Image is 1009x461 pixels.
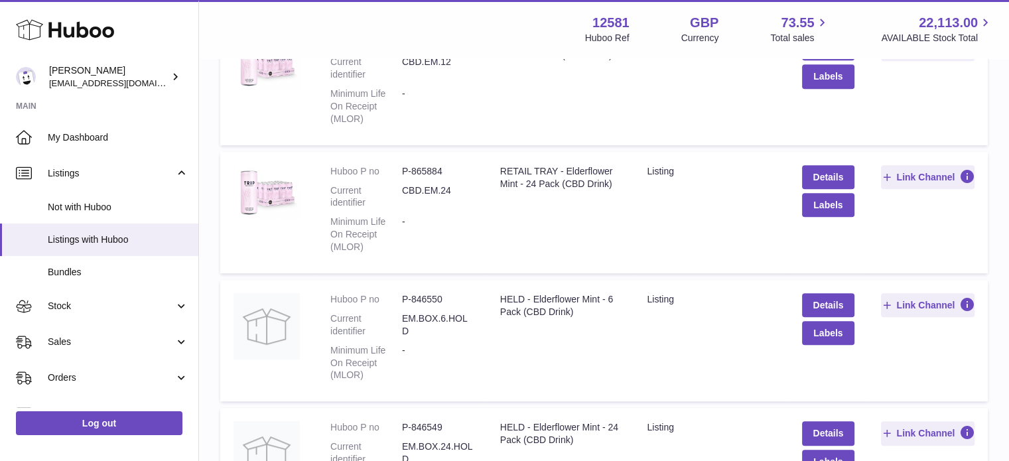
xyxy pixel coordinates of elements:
dd: CBD.EM.24 [402,184,474,210]
div: HELD - Elderflower Mint - 6 Pack (CBD Drink) [500,293,621,318]
span: Link Channel [896,299,955,311]
span: Usage [48,407,188,420]
span: Not with Huboo [48,201,188,214]
dd: - [402,88,474,125]
dt: Minimum Life On Receipt (MLOR) [330,88,402,125]
div: [PERSON_NAME] [49,64,168,90]
dt: Minimum Life On Receipt (MLOR) [330,344,402,382]
a: Details [802,165,854,189]
div: RETAIL TRAY - Elderflower Mint - 24 Pack (CBD Drink) [500,165,621,190]
span: Link Channel [896,171,955,183]
strong: 12581 [592,14,630,32]
dt: Huboo P no [330,293,402,306]
div: listing [647,165,775,178]
a: Details [802,421,854,445]
span: Orders [48,371,174,384]
dd: - [402,344,474,382]
strong: GBP [690,14,718,32]
a: Details [802,293,854,317]
span: 73.55 [781,14,814,32]
span: Listings with Huboo [48,233,188,246]
span: Link Channel [896,427,955,439]
span: Listings [48,167,174,180]
dd: EM.BOX.6.HOLD [402,312,474,338]
span: Sales [48,336,174,348]
span: Total sales [770,32,829,44]
dd: P-865884 [402,165,474,178]
button: Link Channel [881,293,975,317]
div: listing [647,421,775,434]
dt: Current identifier [330,184,402,210]
dt: Current identifier [330,312,402,338]
button: Labels [802,321,854,345]
span: My Dashboard [48,131,188,144]
span: Stock [48,300,174,312]
dd: P-846550 [402,293,474,306]
div: Currency [681,32,719,44]
dd: CBD.EM.12 [402,56,474,81]
span: AVAILABLE Stock Total [881,32,993,44]
a: 22,113.00 AVAILABLE Stock Total [881,14,993,44]
button: Link Channel [881,165,975,189]
div: Huboo Ref [585,32,630,44]
dd: P-846549 [402,421,474,434]
span: [EMAIL_ADDRESS][DOMAIN_NAME] [49,78,195,88]
img: RETAIL TRAY - Elderflower Mint - 12 Pack (CBD Drink) [234,36,300,90]
div: HELD - Elderflower Mint - 24 Pack (CBD Drink) [500,421,621,446]
img: internalAdmin-12581@internal.huboo.com [16,67,36,87]
a: Log out [16,411,182,435]
img: RETAIL TRAY - Elderflower Mint - 24 Pack (CBD Drink) [234,165,300,218]
a: 73.55 Total sales [770,14,829,44]
button: Link Channel [881,421,975,445]
span: Bundles [48,266,188,279]
dt: Minimum Life On Receipt (MLOR) [330,216,402,253]
dt: Huboo P no [330,421,402,434]
div: listing [647,293,775,306]
dt: Current identifier [330,56,402,81]
button: Labels [802,64,854,88]
img: HELD - Elderflower Mint - 6 Pack (CBD Drink) [234,293,300,360]
dt: Huboo P no [330,165,402,178]
span: 22,113.00 [919,14,978,32]
dd: - [402,216,474,253]
button: Labels [802,193,854,217]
